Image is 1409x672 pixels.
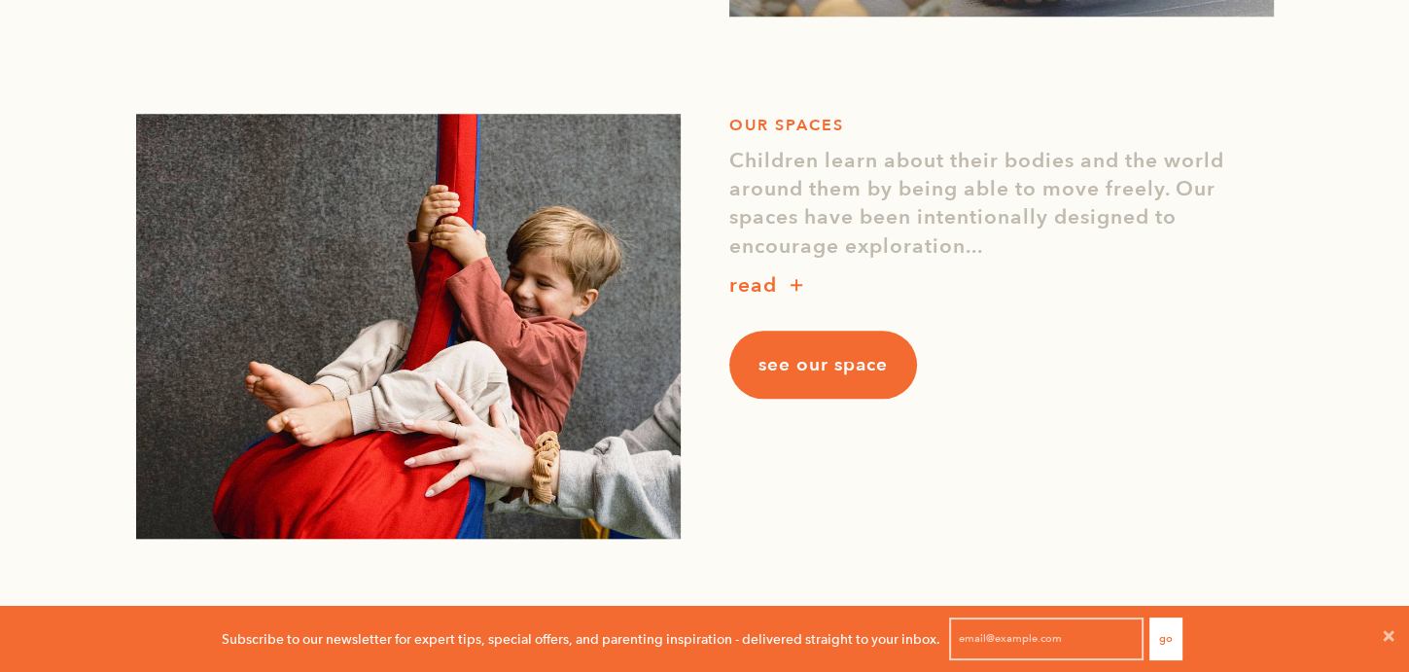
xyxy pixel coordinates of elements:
p: read [729,270,777,301]
button: Go [1149,618,1182,660]
p: Children learn about their bodies and the world around them by being able to move freely. Our spa... [729,147,1274,262]
a: see our space [729,331,917,399]
input: email@example.com [949,618,1144,660]
p: Subscribe to our newsletter for expert tips, special offers, and parenting inspiration - delivere... [222,628,940,650]
h1: OUR SPACES [729,114,1274,137]
span: see our space [758,352,888,377]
